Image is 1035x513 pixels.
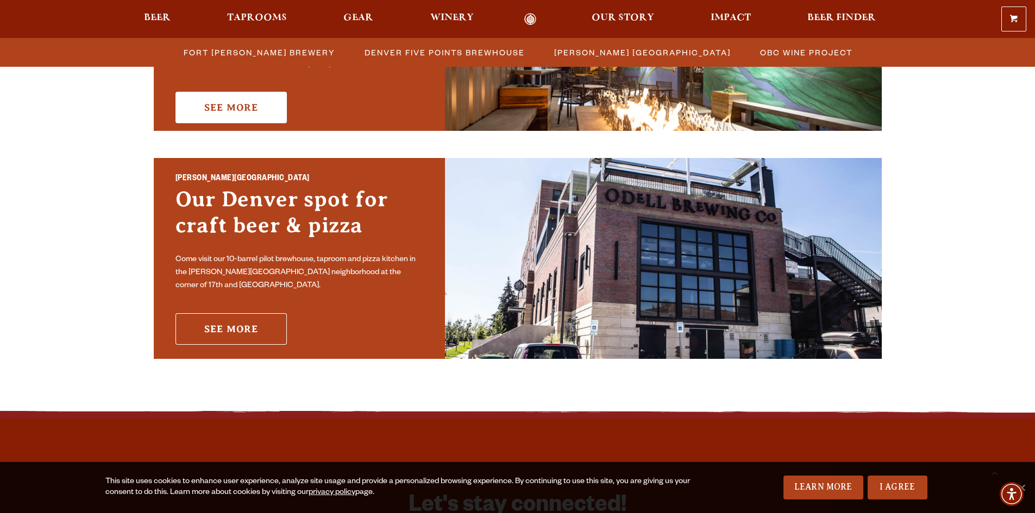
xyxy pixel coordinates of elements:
h2: [PERSON_NAME][GEOGRAPHIC_DATA] [175,172,423,186]
span: [PERSON_NAME] [GEOGRAPHIC_DATA] [554,45,731,60]
a: Taprooms [220,13,294,26]
a: See More [175,313,287,345]
a: Fort [PERSON_NAME] Brewery [177,45,341,60]
a: Beer Finder [800,13,883,26]
span: Gear [343,14,373,22]
h3: Our Denver spot for craft beer & pizza [175,186,423,249]
a: I Agree [868,476,927,499]
span: Denver Five Points Brewhouse [365,45,525,60]
span: Fort [PERSON_NAME] Brewery [184,45,335,60]
a: Beer [137,13,178,26]
a: Odell Home [510,13,551,26]
div: Accessibility Menu [1000,482,1024,506]
span: Impact [711,14,751,22]
img: Sloan’s Lake Brewhouse' [445,158,882,359]
span: Beer Finder [807,14,876,22]
span: Taprooms [227,14,287,22]
span: Winery [430,14,474,22]
a: See More [175,92,287,123]
a: privacy policy [309,489,355,497]
span: OBC Wine Project [760,45,852,60]
a: OBC Wine Project [754,45,858,60]
span: Beer [144,14,171,22]
a: Learn More [783,476,863,499]
a: Gear [336,13,380,26]
div: This site uses cookies to enhance user experience, analyze site usage and provide a personalized ... [105,477,694,498]
a: Winery [423,13,481,26]
p: Come visit our 10-barrel pilot brewhouse, taproom and pizza kitchen in the [PERSON_NAME][GEOGRAPH... [175,254,423,293]
a: Denver Five Points Brewhouse [358,45,530,60]
a: [PERSON_NAME] [GEOGRAPHIC_DATA] [548,45,736,60]
a: Our Story [585,13,661,26]
a: Scroll to top [981,459,1008,486]
a: Impact [704,13,758,26]
span: Our Story [592,14,654,22]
